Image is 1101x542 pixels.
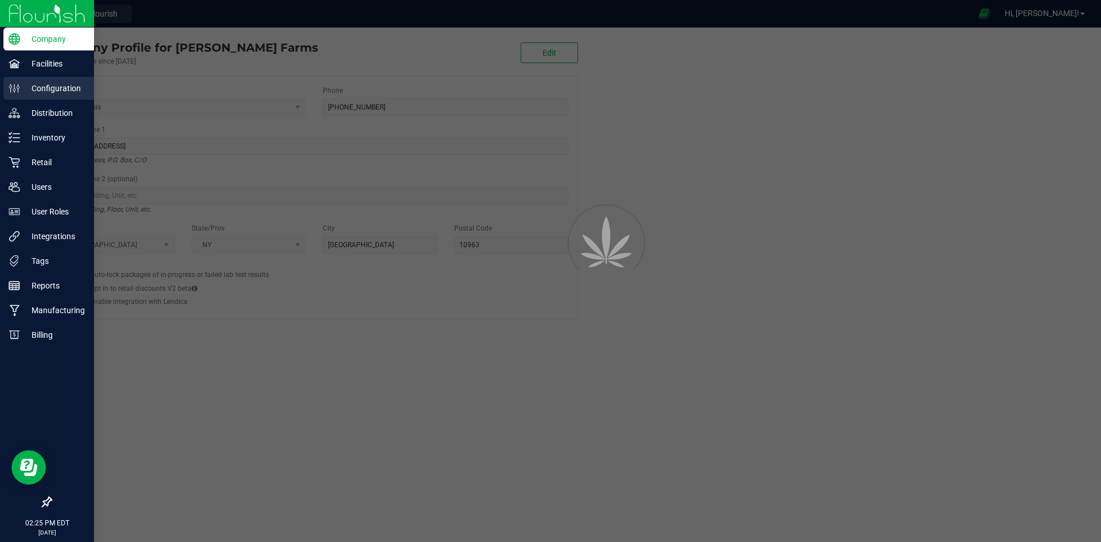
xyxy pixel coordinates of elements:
[9,280,20,291] inline-svg: Reports
[9,33,20,45] inline-svg: Company
[9,231,20,242] inline-svg: Integrations
[5,528,89,537] p: [DATE]
[9,107,20,119] inline-svg: Distribution
[9,157,20,168] inline-svg: Retail
[9,206,20,217] inline-svg: User Roles
[9,255,20,267] inline-svg: Tags
[20,106,89,120] p: Distribution
[9,83,20,94] inline-svg: Configuration
[9,329,20,341] inline-svg: Billing
[20,180,89,194] p: Users
[9,58,20,69] inline-svg: Facilities
[20,57,89,71] p: Facilities
[20,131,89,145] p: Inventory
[20,328,89,342] p: Billing
[9,305,20,316] inline-svg: Manufacturing
[20,81,89,95] p: Configuration
[20,229,89,243] p: Integrations
[20,155,89,169] p: Retail
[20,205,89,219] p: User Roles
[9,132,20,143] inline-svg: Inventory
[11,450,46,485] iframe: Resource center
[5,518,89,528] p: 02:25 PM EDT
[9,181,20,193] inline-svg: Users
[20,254,89,268] p: Tags
[20,279,89,293] p: Reports
[20,32,89,46] p: Company
[20,303,89,317] p: Manufacturing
